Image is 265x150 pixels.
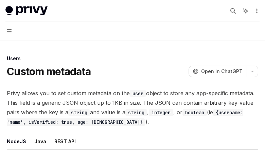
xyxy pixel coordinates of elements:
button: Open in ChatGPT [189,66,247,77]
code: string [125,109,147,116]
span: Privy allows you to set custom metadata on the object to store any app-specific metadata. This fi... [7,88,258,127]
button: NodeJS [7,133,26,149]
code: boolean [182,109,207,116]
button: More actions [253,6,260,16]
img: light logo [5,6,48,16]
button: REST API [54,133,76,149]
code: integer [149,109,173,116]
code: user [130,90,146,97]
div: Users [7,55,258,62]
h1: Custom metadata [7,65,91,78]
span: Open in ChatGPT [201,68,243,75]
code: string [68,109,90,116]
button: Java [34,133,46,149]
